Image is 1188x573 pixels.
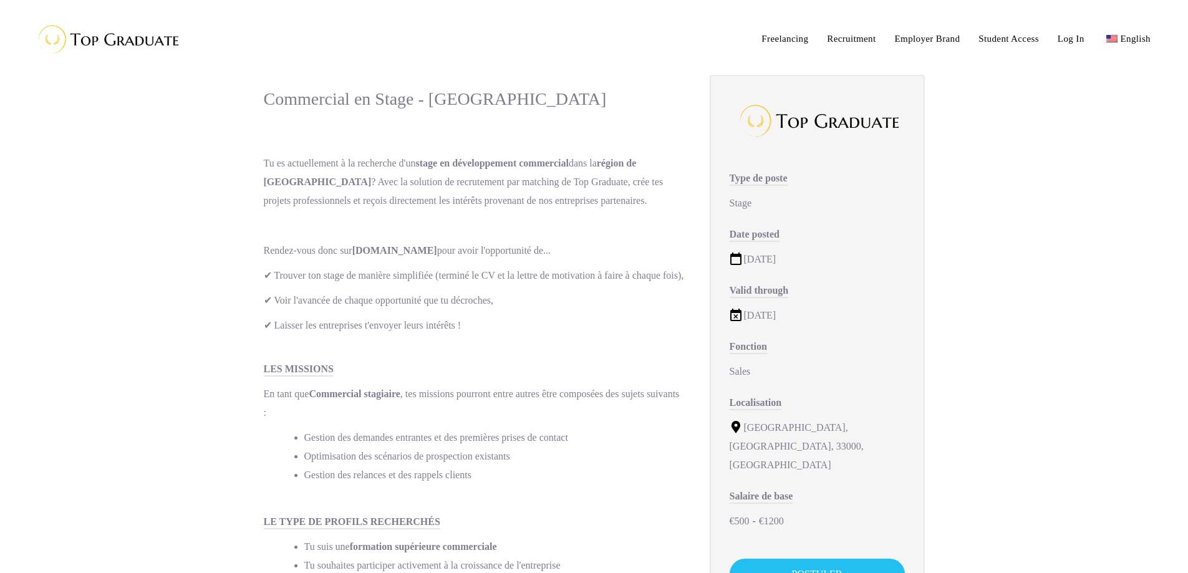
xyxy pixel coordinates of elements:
div: Stage [730,194,905,213]
img: Top Graduate [733,98,901,144]
p: ✔ Voir l'avancée de chaque opportunité que tu décroches, [264,291,685,310]
span: LES MISSIONS [264,364,334,377]
li: Optimisation des scénarios de prospection existants [304,447,685,466]
div: [DATE] [730,250,905,269]
span: Freelancing [761,34,808,44]
span: Log In [1058,34,1084,44]
span: Type de poste [730,173,788,186]
div: €500 €1200 [730,512,905,531]
li: Gestion des demandes entrantes et des premières prises de contact [304,428,685,447]
span: LE TYPE DE PROFILS RECHERCHÉS [264,516,440,529]
span: Employer Brand [895,34,960,44]
li: Tu suis une [304,537,685,556]
li: Gestion des relances et des rappels clients [304,466,685,484]
p: Rendez-vous donc sur pour avoir l'opportunité de... [264,241,685,260]
div: Sales [730,362,905,381]
p: ✔ Laisser les entreprises t'envoyer leurs intérêts ! [264,316,685,335]
div: [GEOGRAPHIC_DATA], [GEOGRAPHIC_DATA], 33000, [GEOGRAPHIC_DATA] [730,418,905,474]
span: English [1121,34,1151,44]
span: Date posted [730,229,780,242]
span: - [753,516,756,526]
span: Salaire de base [730,491,793,504]
img: English [1106,35,1118,42]
p: Tu es actuellement à la recherche d'un dans la ? Avec la solution de recrutement par matching de ... [264,154,685,210]
div: [DATE] [730,306,905,325]
p: En tant que , tes missions pourront entre autres être composées des sujets suivants : [264,385,685,422]
span: Localisation [730,397,782,410]
strong: stage en développement commercial [415,158,568,168]
span: Valid through [730,285,789,298]
strong: [DOMAIN_NAME] [352,245,437,256]
strong: formation supérieure commerciale [350,541,497,552]
span: Recruitment [827,34,876,44]
span: Fonction [730,341,767,354]
strong: Commercial stagiaire [309,388,400,399]
div: Commercial en Stage - [GEOGRAPHIC_DATA] [264,87,685,110]
span: Student Access [978,34,1039,44]
p: ✔ Trouver ton stage de manière simplifiée (terminé le CV et la lettre de motivation à faire à cha... [264,266,685,285]
img: Top Graduate [28,19,184,59]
